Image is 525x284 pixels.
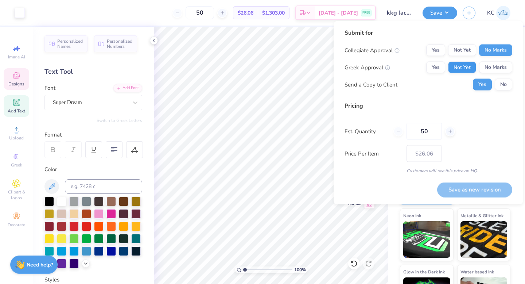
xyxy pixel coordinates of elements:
[479,45,512,56] button: No Marks
[460,268,494,276] span: Water based Ink
[27,261,53,268] strong: Need help?
[8,108,25,114] span: Add Text
[186,6,214,19] input: – –
[44,276,142,284] div: Styles
[345,80,397,89] div: Send a Copy to Client
[107,39,133,49] span: Personalized Numbers
[345,127,388,135] label: Est. Quantity
[448,45,476,56] button: Not Yet
[44,165,142,174] div: Color
[262,9,285,17] span: $1,303.00
[8,54,25,60] span: Image AI
[403,212,421,219] span: Neon Ink
[448,62,476,73] button: Not Yet
[460,221,507,258] img: Metallic & Glitter Ink
[345,168,512,174] div: Customers will see this price on HQ.
[294,266,306,273] span: 100 %
[426,62,445,73] button: Yes
[423,7,457,19] button: Save
[345,63,390,72] div: Greek Approval
[345,28,512,37] div: Submit for
[345,149,401,158] label: Price Per Item
[8,81,24,87] span: Designs
[381,5,417,20] input: Untitled Design
[44,131,143,139] div: Format
[407,123,442,140] input: – –
[319,9,358,17] span: [DATE] - [DATE]
[238,9,253,17] span: $26.06
[460,212,503,219] span: Metallic & Glitter Ink
[473,79,492,91] button: Yes
[65,179,142,194] input: e.g. 7428 c
[97,118,142,123] button: Switch to Greek Letters
[57,39,83,49] span: Personalized Names
[44,67,142,77] div: Text Tool
[487,6,510,20] a: KC
[44,84,55,92] label: Font
[495,79,512,91] button: No
[9,135,24,141] span: Upload
[487,9,494,17] span: KC
[403,221,450,258] img: Neon Ink
[345,46,400,54] div: Collegiate Approval
[426,45,445,56] button: Yes
[113,84,142,92] div: Add Font
[4,189,29,201] span: Clipart & logos
[362,10,370,15] span: FREE
[403,268,445,276] span: Glow in the Dark Ink
[496,6,510,20] img: Kaitlyn Carruth
[8,222,25,228] span: Decorate
[11,162,22,168] span: Greek
[479,62,512,73] button: No Marks
[345,101,512,110] div: Pricing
